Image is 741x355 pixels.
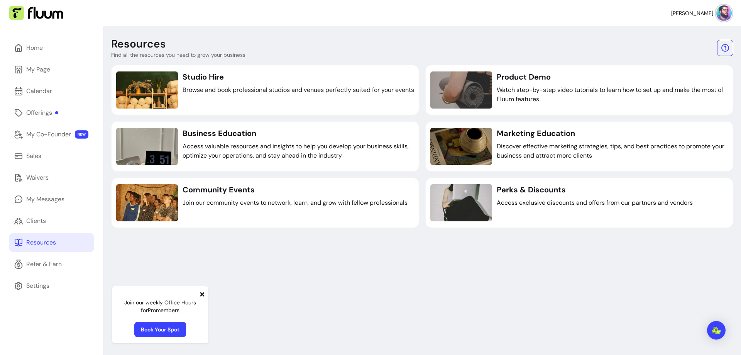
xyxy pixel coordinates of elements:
div: Calendar [26,87,52,96]
h3: Perks & Discounts [497,184,693,195]
a: Offerings [9,104,94,122]
a: Business EducationAccess valuable resources and insights to help you develop your business skills... [111,121,419,172]
a: Studio HireBrowse and book professional studios and venues perfectly suited for your events [111,65,419,115]
div: Open Intercom Messenger [707,321,726,340]
a: Perks & DiscountsAccess exclusive discounts and offers from our partners and vendors [425,178,733,228]
a: Waivers [9,168,94,187]
a: Clients [9,212,94,230]
p: Access valuable resources and insights to help you develop your business skills, optimize your op... [183,142,414,160]
h3: Product Demo [497,71,728,82]
div: My Messages [26,195,64,204]
h3: Business Education [183,128,414,139]
a: Sales [9,147,94,165]
a: Marketing EducationDiscover effective marketing strategies, tips, and best practices to promote y... [425,121,733,172]
p: Access exclusive discounts and offers from our partners and vendors [497,198,693,207]
div: My Co-Founder [26,130,71,139]
div: Offerings [26,108,58,117]
a: Book Your Spot [134,322,186,337]
a: My Page [9,60,94,79]
a: Calendar [9,82,94,100]
span: NEW [75,130,88,139]
div: Home [26,43,43,53]
div: Clients [26,216,46,226]
p: Join our weekly Office Hours for Pro members [118,299,202,314]
a: Product DemoWatch step-by-step video tutorials to learn how to set up and make the most of Fluum ... [425,65,733,115]
a: Community EventsJoin our community events to network, learn, and grow with fellow professionals [111,178,419,228]
div: My Page [26,65,50,74]
p: Resources [111,37,166,51]
div: Sales [26,151,41,161]
span: [PERSON_NAME] [671,9,713,17]
div: Refer & Earn [26,260,62,269]
img: avatar [716,5,732,21]
a: Home [9,39,94,57]
h3: Studio Hire [183,71,414,82]
h3: Marketing Education [497,128,728,139]
div: Waivers [26,173,49,182]
img: Fluum Logo [9,6,63,20]
div: Resources [26,238,56,247]
button: avatar[PERSON_NAME] [671,5,732,21]
p: Watch step-by-step video tutorials to learn how to set up and make the most of Fluum features [497,85,728,104]
h3: Community Events [183,184,408,195]
a: My Co-Founder NEW [9,125,94,144]
a: My Messages [9,190,94,209]
p: Find all the resources you need to grow your business [111,51,245,59]
p: Discover effective marketing strategies, tips, and best practices to promote your business and at... [497,142,728,160]
div: Settings [26,281,49,290]
p: Join our community events to network, learn, and grow with fellow professionals [183,198,408,207]
a: Resources [9,233,94,252]
a: Refer & Earn [9,255,94,273]
p: Browse and book professional studios and venues perfectly suited for your events [183,85,414,95]
a: Settings [9,277,94,295]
